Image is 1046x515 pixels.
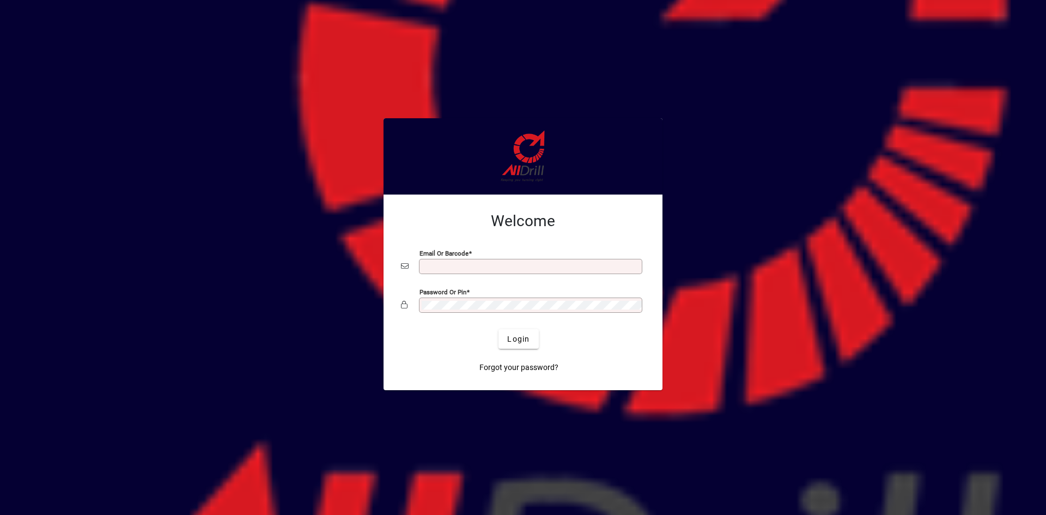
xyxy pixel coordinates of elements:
[419,288,466,296] mat-label: Password or Pin
[419,250,469,257] mat-label: Email or Barcode
[479,362,558,373] span: Forgot your password?
[475,358,563,377] a: Forgot your password?
[401,212,645,231] h2: Welcome
[498,329,538,349] button: Login
[507,334,530,345] span: Login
